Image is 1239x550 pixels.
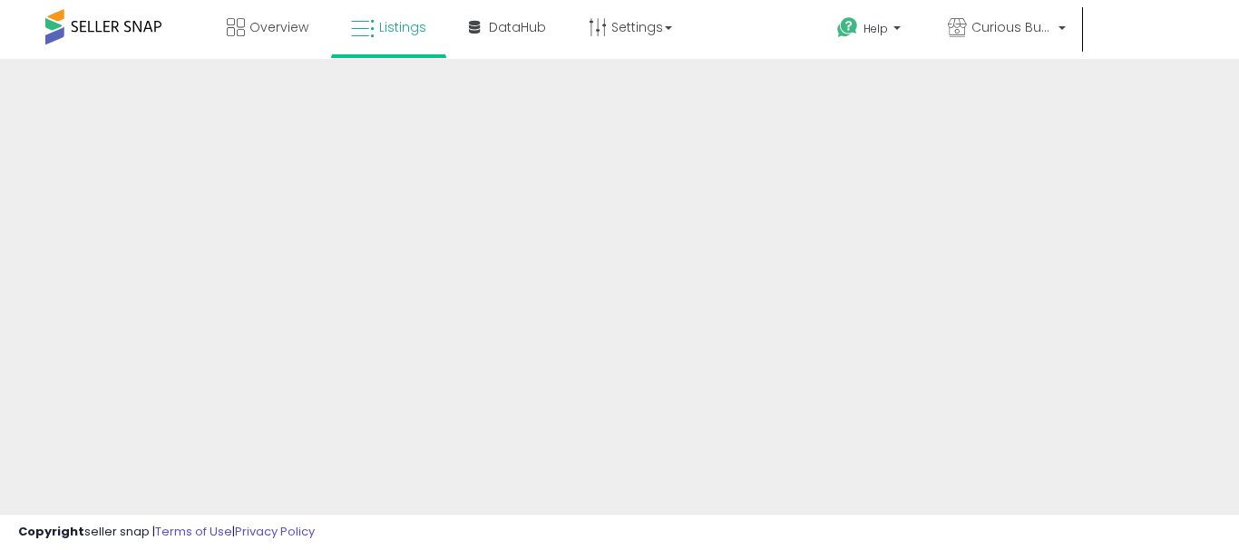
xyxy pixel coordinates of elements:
[971,18,1053,36] span: Curious Buy Nature
[18,523,84,540] strong: Copyright
[155,523,232,540] a: Terms of Use
[235,523,315,540] a: Privacy Policy
[249,18,308,36] span: Overview
[863,21,888,36] span: Help
[489,18,546,36] span: DataHub
[836,16,859,39] i: Get Help
[18,524,315,541] div: seller snap | |
[379,18,426,36] span: Listings
[823,3,919,59] a: Help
